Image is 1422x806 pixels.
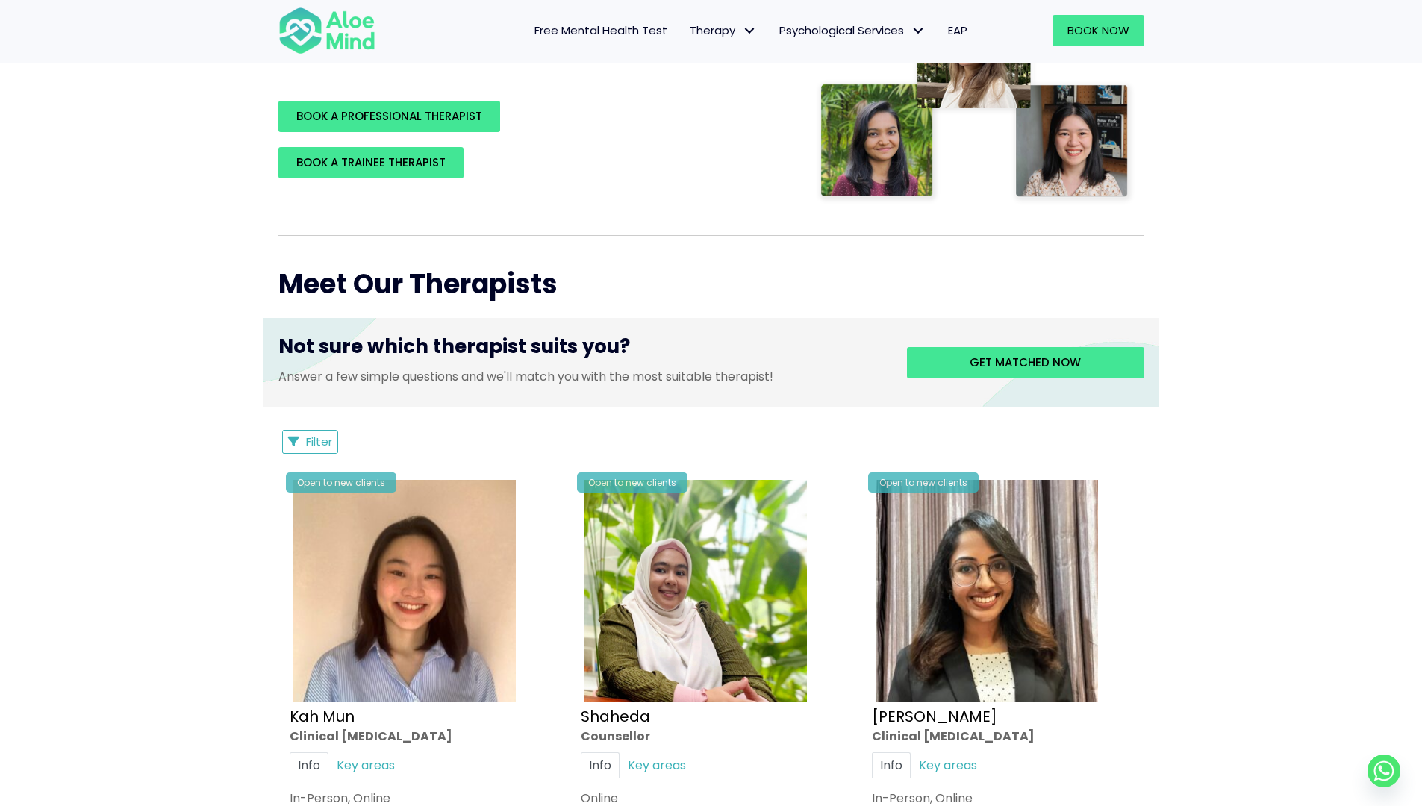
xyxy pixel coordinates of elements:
span: Therapy: submenu [739,20,761,42]
nav: Menu [395,15,979,46]
span: Therapy [690,22,757,38]
span: EAP [948,22,967,38]
a: Kah Mun [290,705,355,726]
a: Book Now [1053,15,1144,46]
a: Get matched now [907,347,1144,378]
a: Info [872,752,911,778]
a: BOOK A TRAINEE THERAPIST [278,147,464,178]
span: Book Now [1067,22,1129,38]
span: BOOK A PROFESSIONAL THERAPIST [296,108,482,124]
span: BOOK A TRAINEE THERAPIST [296,154,446,170]
span: Free Mental Health Test [534,22,667,38]
span: Meet Our Therapists [278,265,558,303]
a: [PERSON_NAME] [872,705,997,726]
a: EAP [937,15,979,46]
div: Clinical [MEDICAL_DATA] [872,727,1133,744]
img: croped-Anita_Profile-photo-300×300 [876,480,1098,702]
a: Key areas [911,752,985,778]
img: Aloe mind Logo [278,6,375,55]
a: Psychological ServicesPsychological Services: submenu [768,15,937,46]
div: Counsellor [581,727,842,744]
a: BOOK A PROFESSIONAL THERAPIST [278,101,500,132]
a: Key areas [620,752,694,778]
a: TherapyTherapy: submenu [679,15,768,46]
p: Answer a few simple questions and we'll match you with the most suitable therapist! [278,368,885,385]
a: Shaheda [581,705,650,726]
img: Shaheda Counsellor [584,480,807,702]
div: Open to new clients [577,472,687,493]
div: Clinical [MEDICAL_DATA] [290,727,551,744]
a: Info [290,752,328,778]
a: Whatsapp [1368,755,1400,787]
div: Open to new clients [868,472,979,493]
h3: Not sure which therapist suits you? [278,333,885,367]
span: Psychological Services [779,22,926,38]
a: Free Mental Health Test [523,15,679,46]
button: Filter Listings [282,430,339,454]
div: Open to new clients [286,472,396,493]
span: Filter [306,434,332,449]
a: Info [581,752,620,778]
span: Get matched now [970,354,1081,370]
img: Kah Mun-profile-crop-300×300 [293,480,516,702]
a: Key areas [328,752,403,778]
span: Psychological Services: submenu [908,20,929,42]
